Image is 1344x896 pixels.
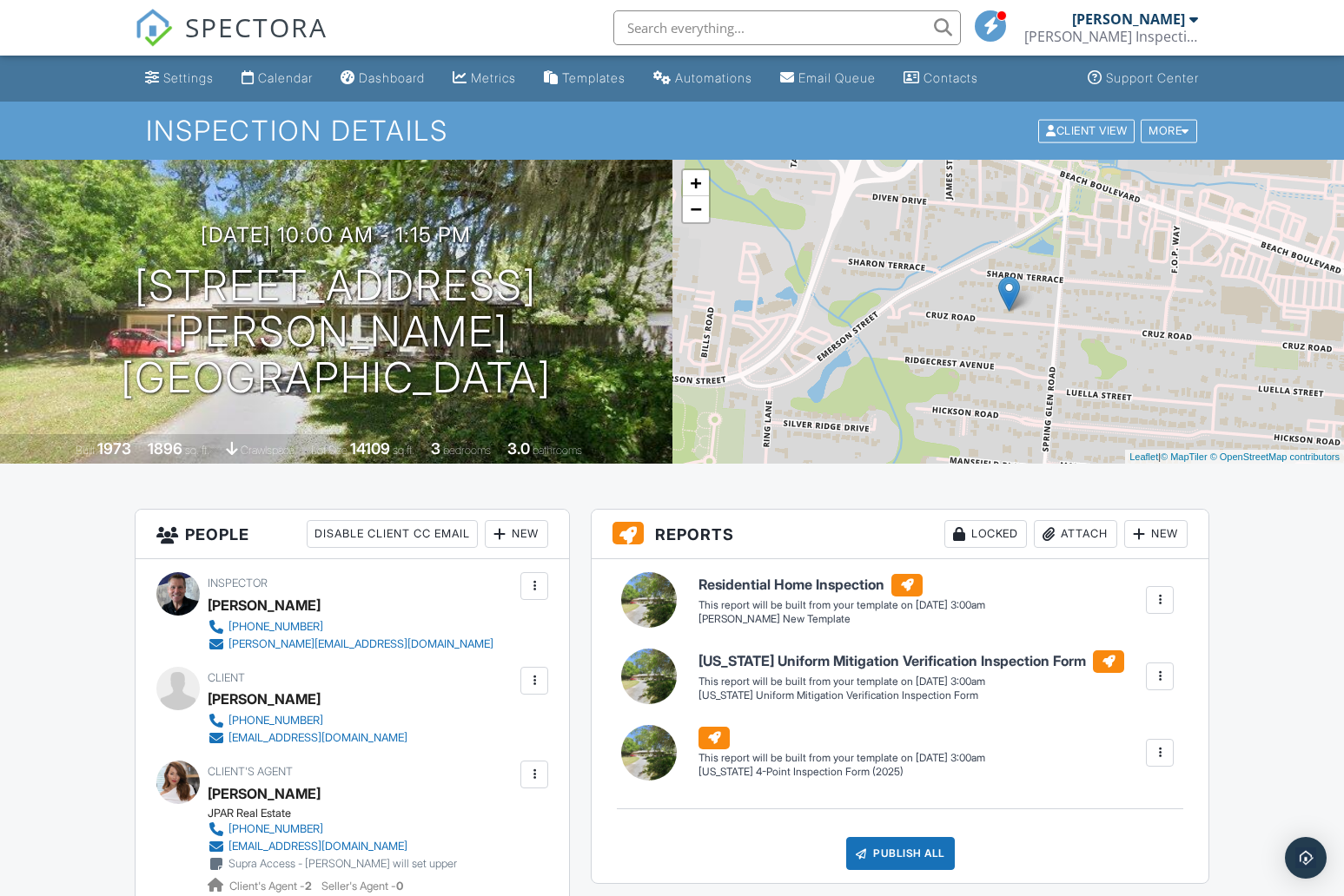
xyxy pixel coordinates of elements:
a: © OpenStreetMap contributors [1210,451,1340,462]
div: This report will be built from your template on [DATE] 3:00am [698,598,985,612]
div: Metrics [471,70,516,85]
h6: [US_STATE] Uniform Mitigation Verification Inspection Form [698,650,1124,673]
a: Zoom out [683,196,709,222]
div: 1973 [97,439,131,458]
div: New [1124,520,1188,548]
span: sq. ft. [185,444,209,457]
a: [EMAIL_ADDRESS][DOMAIN_NAME] [208,729,407,747]
div: [US_STATE] Uniform Mitigation Verification Inspection Form [698,688,1124,703]
div: Supra Access - [PERSON_NAME] will set upper [228,857,457,871]
a: Dashboard [334,63,432,95]
div: 3 [431,439,440,458]
div: New [485,520,548,548]
a: [PHONE_NUMBER] [208,712,407,729]
div: Locked [944,520,1027,548]
span: crawlspace [241,444,295,457]
a: Zoom in [683,170,709,196]
div: Open Intercom Messenger [1285,837,1327,879]
div: [EMAIL_ADDRESS][DOMAIN_NAME] [228,731,407,745]
span: Seller's Agent - [321,880,403,893]
a: [PHONE_NUMBER] [208,618,493,636]
div: [PHONE_NUMBER] [228,822,323,836]
span: Client's Agent - [229,880,314,893]
div: 1896 [148,439,182,458]
span: bedrooms [443,444,491,457]
div: [EMAIL_ADDRESS][DOMAIN_NAME] [228,840,407,853]
span: sq.ft. [393,444,414,457]
div: [PHONE_NUMBER] [228,714,323,728]
div: | [1125,450,1344,464]
a: [EMAIL_ADDRESS][DOMAIN_NAME] [208,838,457,855]
div: Contacts [924,70,978,85]
span: SPECTORA [185,9,328,45]
div: Client View [1038,119,1135,142]
div: Dashboard [359,70,425,85]
div: Automations [675,70,752,85]
div: [PERSON_NAME] [208,686,321,712]
a: Support Center [1081,63,1206,95]
div: [PERSON_NAME] New Template [698,612,985,627]
strong: 0 [396,880,403,893]
h1: Inspection Details [146,115,1199,146]
a: © MapTiler [1161,451,1208,462]
a: Templates [537,63,632,95]
strong: 2 [305,880,312,893]
div: Disable Client CC Email [307,520,478,548]
a: Calendar [235,63,320,95]
div: Barkman Inspections [1024,28,1198,45]
h3: [DATE] 10:00 am - 1:15 pm [201,223,471,247]
input: Search everything... [613,10,961,45]
a: [PHONE_NUMBER] [208,820,457,838]
div: Calendar [258,70,313,85]
span: bathrooms [533,444,582,457]
a: Client View [1036,123,1139,136]
div: Email Queue [798,70,876,85]
h3: People [136,510,570,559]
a: Contacts [897,63,985,95]
div: Templates [562,70,626,85]
div: [PERSON_NAME] [1072,10,1185,28]
span: Client's Agent [208,765,293,778]
div: 14109 [350,439,390,458]
span: Client [208,671,245,684]
div: This report will be built from your template on [DATE] 3:00am [698,675,1124,688]
h6: Residential Home Inspection [698,574,985,596]
span: Lot Size [311,444,348,457]
a: SPECTORA [135,23,328,60]
a: Automations (Basic) [646,63,759,95]
a: Email Queue [773,63,883,95]
div: [PERSON_NAME] [208,592,321,618]
div: [US_STATE] 4-Point Inspection Form (2025) [698,765,985,780]
div: [PERSON_NAME][EMAIL_ADDRESS][DOMAIN_NAME] [228,637,493,651]
div: Attach [1034,520,1117,548]
h3: Reports [592,510,1208,559]
div: Support Center [1106,70,1199,85]
div: JPAR Real Estate [208,807,471,820]
span: Built [76,444,95,457]
div: Publish All [846,837,955,870]
div: More [1141,119,1197,142]
div: 3.0 [507,439,530,458]
img: The Best Home Inspection Software - Spectora [135,9,173,47]
div: Settings [163,70,214,85]
a: Metrics [446,63,523,95]
a: [PERSON_NAME][EMAIL_ADDRESS][DOMAIN_NAME] [208,636,493,653]
span: Inspector [208,576,268,590]
div: [PHONE_NUMBER] [228,620,323,634]
a: Settings [138,63,221,95]
div: This report will be built from your template on [DATE] 3:00am [698,751,985,765]
a: Leaflet [1129,451,1158,462]
h1: [STREET_ADDRESS][PERSON_NAME] [GEOGRAPHIC_DATA] [28,263,645,400]
a: [PERSON_NAME] [208,781,321,807]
